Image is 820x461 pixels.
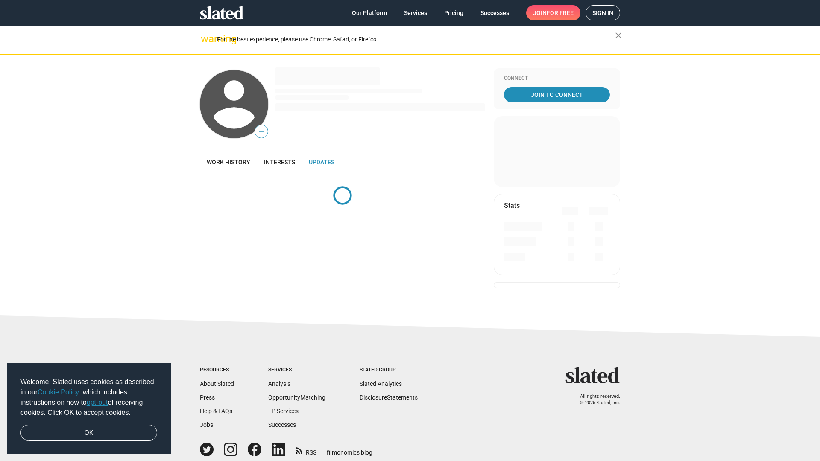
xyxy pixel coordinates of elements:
a: RSS [296,443,316,457]
span: film [327,449,337,456]
div: Resources [200,367,234,373]
span: Join To Connect [506,87,608,102]
span: — [255,126,268,137]
a: Services [397,5,434,20]
a: dismiss cookie message [20,425,157,441]
a: EP Services [268,408,299,414]
a: Joinfor free [526,5,580,20]
span: Join [533,5,574,20]
span: Successes [480,5,509,20]
a: Jobs [200,421,213,428]
a: Work history [200,152,257,172]
a: opt-out [87,399,108,406]
div: For the best experience, please use Chrome, Safari, or Firefox. [217,34,615,45]
a: Successes [474,5,516,20]
mat-card-title: Stats [504,201,520,210]
a: Pricing [437,5,470,20]
a: About Slated [200,380,234,387]
span: Services [404,5,427,20]
a: Cookie Policy [38,388,79,396]
a: Slated Analytics [360,380,402,387]
a: Successes [268,421,296,428]
div: Connect [504,75,610,82]
p: All rights reserved. © 2025 Slated, Inc. [571,394,620,406]
span: Updates [309,159,334,166]
div: cookieconsent [7,363,171,455]
span: Work history [207,159,250,166]
span: Our Platform [352,5,387,20]
mat-icon: warning [201,34,211,44]
div: Slated Group [360,367,418,373]
a: Analysis [268,380,290,387]
a: Help & FAQs [200,408,232,414]
span: Welcome! Slated uses cookies as described in our , which includes instructions on how to of recei... [20,377,157,418]
span: Sign in [592,6,613,20]
span: for free [547,5,574,20]
a: Our Platform [345,5,394,20]
a: filmonomics blog [327,442,372,457]
a: Press [200,394,215,401]
a: Join To Connect [504,87,610,102]
a: DisclosureStatements [360,394,418,401]
div: Services [268,367,325,373]
a: OpportunityMatching [268,394,325,401]
a: Sign in [586,5,620,20]
a: Interests [257,152,302,172]
a: Updates [302,152,341,172]
mat-icon: close [613,30,624,41]
span: Pricing [444,5,463,20]
span: Interests [264,159,295,166]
